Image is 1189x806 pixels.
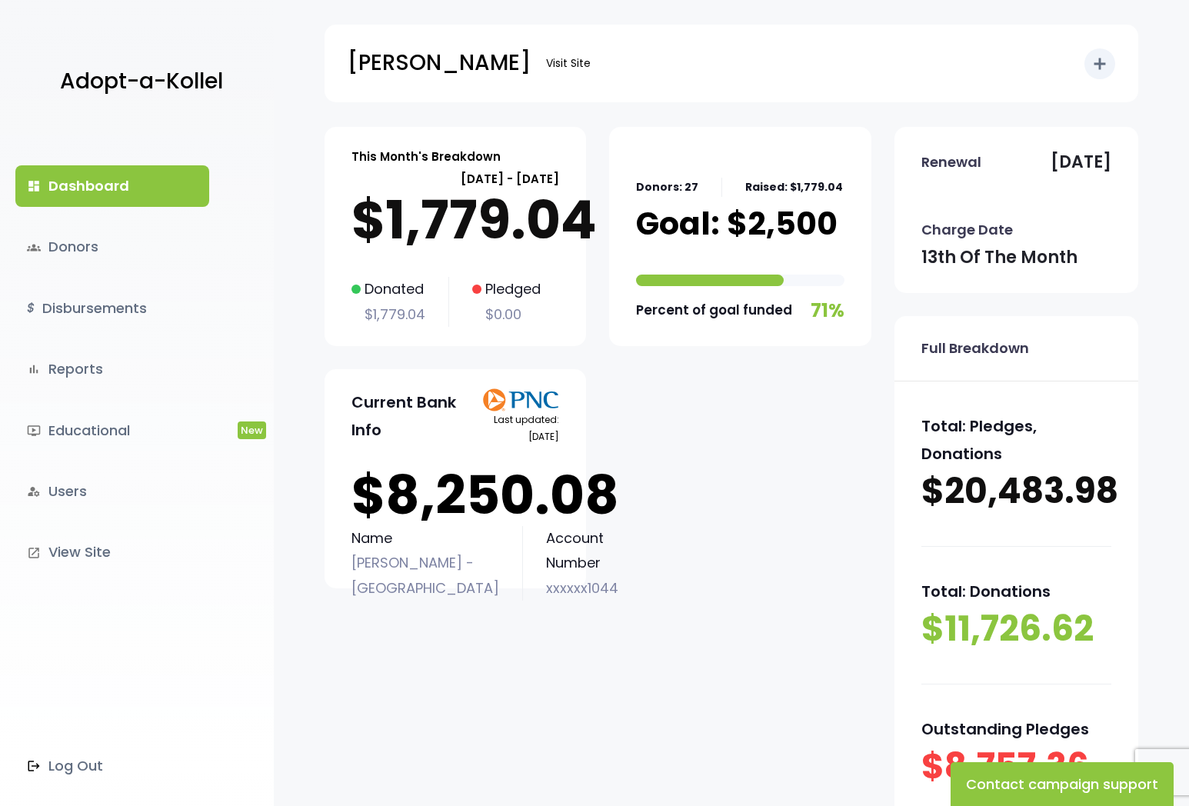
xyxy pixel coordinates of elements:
[745,178,843,197] p: Raised: $1,779.04
[27,485,41,498] i: manage_accounts
[15,471,209,512] a: manage_accountsUsers
[15,531,209,573] a: launchView Site
[472,302,541,327] p: $0.00
[351,189,559,251] p: $1,779.04
[546,576,618,601] p: xxxxxx1044
[27,424,41,438] i: ondemand_video
[636,178,698,197] p: Donors: 27
[351,168,559,189] p: [DATE] - [DATE]
[921,605,1111,653] p: $11,726.62
[351,146,501,167] p: This Month's Breakdown
[921,715,1111,743] p: Outstanding Pledges
[15,165,209,207] a: dashboardDashboard
[921,743,1111,791] p: $8,757.36
[482,388,559,411] img: PNClogo.svg
[1084,48,1115,79] button: add
[636,298,792,322] p: Percent of goal funded
[546,526,618,576] p: Account Number
[351,277,425,301] p: Donated
[15,226,209,268] a: groupsDonors
[238,421,266,439] span: New
[472,277,541,301] p: Pledged
[27,298,35,320] i: $
[351,388,473,444] p: Current Bank Info
[15,410,209,451] a: ondemand_videoEducationalNew
[636,205,838,243] p: Goal: $2,500
[52,45,223,119] a: Adopt-a-Kollel
[921,336,1029,361] p: Full Breakdown
[27,179,41,193] i: dashboard
[60,62,223,101] p: Adopt-a-Kollel
[921,150,981,175] p: Renewal
[921,578,1111,605] p: Total: Donations
[27,362,41,376] i: bar_chart
[351,526,499,551] p: Name
[351,551,499,601] p: [PERSON_NAME] - [GEOGRAPHIC_DATA]
[538,48,598,78] a: Visit Site
[15,348,209,390] a: bar_chartReports
[15,288,209,329] a: $Disbursements
[811,294,844,327] p: 71%
[15,745,209,787] a: Log Out
[351,302,425,327] p: $1,779.04
[951,762,1174,806] button: Contact campaign support
[921,242,1077,273] p: 13th of the month
[27,546,41,560] i: launch
[921,218,1013,242] p: Charge Date
[1091,55,1109,73] i: add
[27,241,41,255] span: groups
[473,411,559,445] p: Last updated: [DATE]
[348,44,531,82] p: [PERSON_NAME]
[351,465,559,526] p: $8,250.08
[921,468,1111,515] p: $20,483.98
[1051,147,1111,178] p: [DATE]
[921,412,1111,468] p: Total: Pledges, Donations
